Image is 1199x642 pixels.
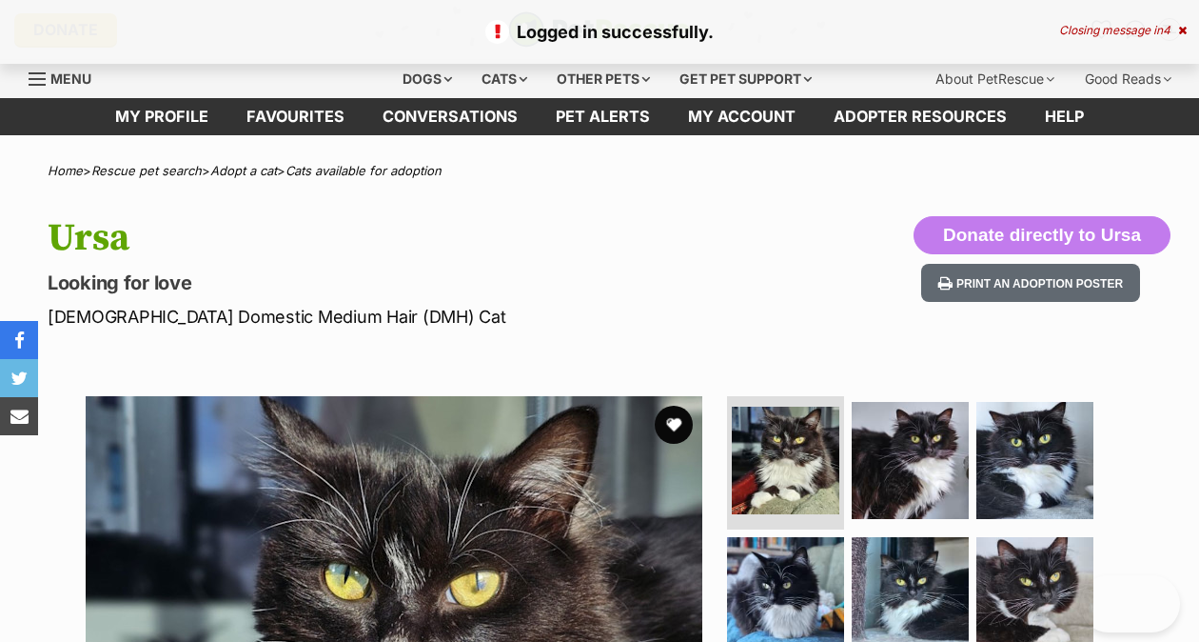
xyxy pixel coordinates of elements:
[543,60,663,98] div: Other pets
[364,98,537,135] a: conversations
[96,98,227,135] a: My profile
[19,19,1180,45] p: Logged in successfully.
[655,406,693,444] button: favourite
[921,264,1140,303] button: Print an adoption poster
[48,163,83,178] a: Home
[922,60,1068,98] div: About PetRescue
[669,98,815,135] a: My account
[976,402,1093,519] img: Photo of Ursa
[914,216,1170,254] button: Donate directly to Ursa
[1026,98,1103,135] a: Help
[537,98,669,135] a: Pet alerts
[91,163,202,178] a: Rescue pet search
[48,216,733,260] h1: Ursa
[666,60,825,98] div: Get pet support
[732,407,839,514] img: Photo of Ursa
[227,98,364,135] a: Favourites
[1163,23,1170,37] span: 4
[1071,60,1185,98] div: Good Reads
[815,98,1026,135] a: Adopter resources
[1059,24,1187,37] div: Closing message in
[48,304,733,330] p: [DEMOGRAPHIC_DATA] Domestic Medium Hair (DMH) Cat
[389,60,465,98] div: Dogs
[468,60,541,98] div: Cats
[210,163,277,178] a: Adopt a cat
[285,163,442,178] a: Cats available for adoption
[50,70,91,87] span: Menu
[29,60,105,94] a: Menu
[852,402,969,519] img: Photo of Ursa
[1080,575,1180,632] iframe: Help Scout Beacon - Open
[48,270,733,296] p: Looking for love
